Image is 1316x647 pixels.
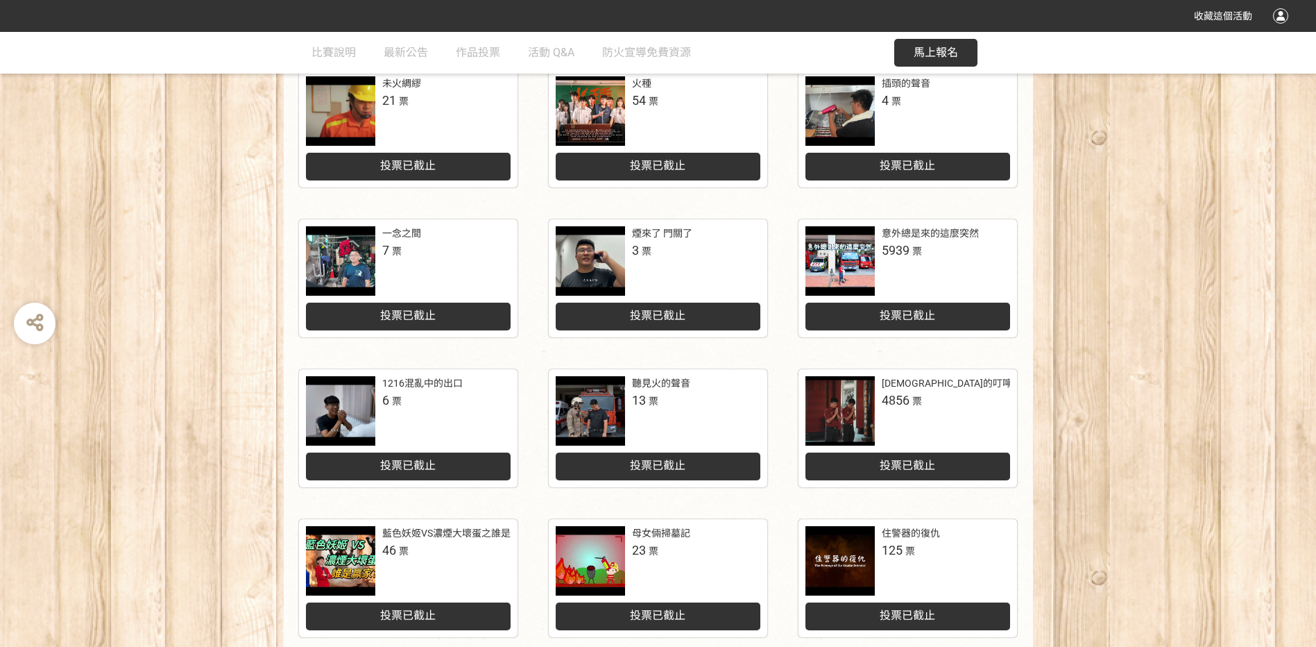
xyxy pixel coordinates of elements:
[882,76,930,91] div: 插頭的聲音
[549,519,767,637] a: 母女倆掃墓記23票投票已截止
[798,519,1017,637] a: 住警器的復仇125票投票已截止
[798,219,1017,337] a: 意外總是來的這麼突然5939票投票已截止
[880,609,935,622] span: 投票已截止
[384,32,428,74] a: 最新公告
[382,376,463,391] div: 1216混亂中的出口
[880,159,935,172] span: 投票已截止
[311,32,356,74] a: 比賽說明
[382,243,389,258] span: 7
[380,159,436,172] span: 投票已截止
[384,46,428,59] span: 最新公告
[642,246,651,257] span: 票
[380,459,436,472] span: 投票已截止
[399,546,409,557] span: 票
[392,246,402,257] span: 票
[549,369,767,487] a: 聽見火的聲音13票投票已截止
[392,396,402,407] span: 票
[528,46,574,59] span: 活動 Q&A
[630,609,685,622] span: 投票已截止
[905,546,915,557] span: 票
[912,246,922,257] span: 票
[632,393,646,407] span: 13
[880,459,935,472] span: 投票已截止
[882,226,979,241] div: 意外總是來的這麼突然
[602,46,691,59] span: 防火宣導免費資源
[382,543,396,557] span: 46
[632,93,646,108] span: 54
[912,396,922,407] span: 票
[456,32,500,74] a: 作品投票
[456,46,500,59] span: 作品投票
[380,309,436,322] span: 投票已截止
[649,396,658,407] span: 票
[382,226,421,241] div: 一念之間
[891,96,901,107] span: 票
[632,226,692,241] div: 煙來了 門關了
[382,526,540,541] div: 藍色妖姬VS濃煙大壞蛋之誰是贏家？
[880,309,935,322] span: 投票已截止
[299,69,518,187] a: 未火綢繆21票投票已截止
[630,159,685,172] span: 投票已截止
[602,32,691,74] a: 防火宣導免費資源
[632,243,639,258] span: 3
[549,219,767,337] a: 煙來了 門關了3票投票已截止
[649,546,658,557] span: 票
[299,369,518,487] a: 1216混亂中的出口6票投票已截止
[798,369,1017,487] a: [DEMOGRAPHIC_DATA]的叮嚀：人離火要熄，住警器不離4856票投票已截止
[882,526,940,541] div: 住警器的復仇
[632,526,690,541] div: 母女倆掃墓記
[1194,10,1252,22] span: 收藏這個活動
[399,96,409,107] span: 票
[630,459,685,472] span: 投票已截止
[882,393,909,407] span: 4856
[382,93,396,108] span: 21
[299,519,518,637] a: 藍色妖姬VS濃煙大壞蛋之誰是贏家？46票投票已截止
[882,243,909,258] span: 5939
[382,76,421,91] div: 未火綢繆
[382,393,389,407] span: 6
[882,543,903,557] span: 125
[380,609,436,622] span: 投票已截止
[549,69,767,187] a: 火種54票投票已截止
[299,219,518,337] a: 一念之間7票投票已截止
[882,93,889,108] span: 4
[632,376,690,391] div: 聽見火的聲音
[649,96,658,107] span: 票
[630,309,685,322] span: 投票已截止
[882,376,1129,391] div: [DEMOGRAPHIC_DATA]的叮嚀：人離火要熄，住警器不離
[311,46,356,59] span: 比賽說明
[914,46,958,59] span: 馬上報名
[632,543,646,557] span: 23
[632,76,651,91] div: 火種
[528,32,574,74] a: 活動 Q&A
[798,69,1017,187] a: 插頭的聲音4票投票已截止
[894,39,977,67] button: 馬上報名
